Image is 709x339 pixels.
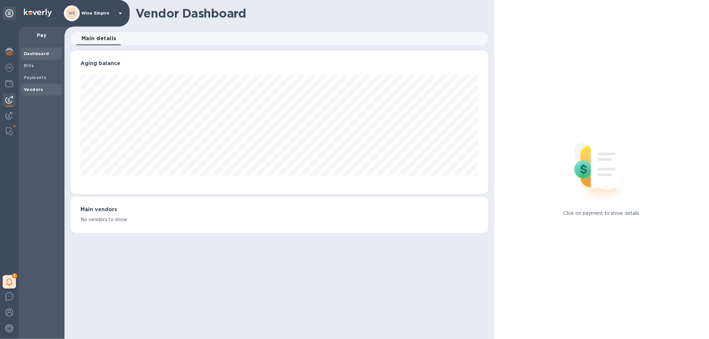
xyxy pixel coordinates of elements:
[81,34,116,43] span: Main details
[3,7,16,20] div: Unpin categories
[80,207,478,213] h3: Main vendors
[24,51,49,56] b: Dashboard
[81,11,115,16] p: Wine Empire
[563,210,640,217] p: Click on payment to show details
[24,32,59,39] p: Pay
[24,63,34,68] b: Bills
[80,60,478,67] h3: Aging balance
[24,75,46,80] b: Payments
[80,216,478,223] p: No vendors to show
[12,273,17,279] span: 1
[136,6,484,20] h1: Vendor Dashboard
[5,64,13,72] img: Foreign exchange
[24,9,52,17] img: Logo
[5,80,13,88] img: Wallets
[24,87,43,92] b: Vendors
[68,11,75,16] b: WE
